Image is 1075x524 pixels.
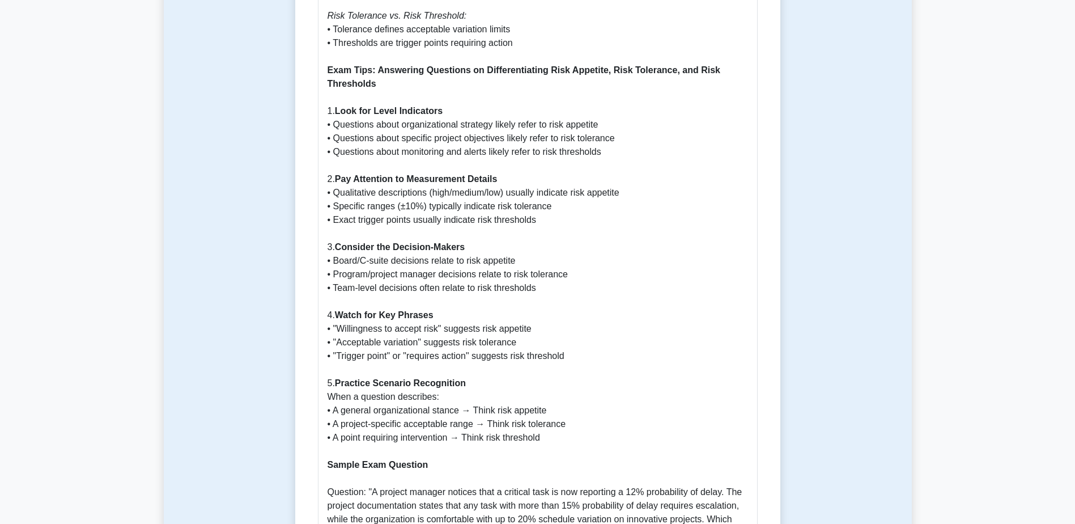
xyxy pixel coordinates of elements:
[335,310,434,320] b: Watch for Key Phrases
[335,378,466,388] b: Practice Scenario Recognition
[328,11,467,20] i: Risk Tolerance vs. Risk Threshold:
[335,106,443,116] b: Look for Level Indicators
[335,242,465,252] b: Consider the Decision-Makers
[335,174,498,184] b: Pay Attention to Measurement Details
[328,460,428,470] b: Sample Exam Question
[328,65,720,88] b: Exam Tips: Answering Questions on Differentiating Risk Appetite, Risk Tolerance, and Risk Thresholds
